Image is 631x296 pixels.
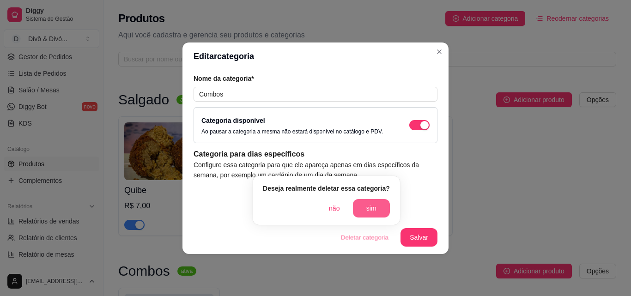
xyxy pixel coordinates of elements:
header: Editar categoria [182,42,449,70]
button: Deletar categoria [334,228,395,246]
button: não [316,199,353,217]
article: Deseja realmente deletar essa categoria? [263,183,390,193]
p: Ao pausar a categoria a mesma não estará disponível no catálogo e PDV. [201,128,383,135]
label: Categoria disponível [201,117,265,124]
button: sim [353,199,390,217]
article: Nome da categoria* [194,74,437,83]
article: Categoria para dias específicos [194,149,437,160]
button: Close [432,44,447,59]
article: Configure essa categoria para que ele apareça apenas em dias específicos da semana, por exemplo u... [194,160,437,180]
button: Salvar [400,228,437,247]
